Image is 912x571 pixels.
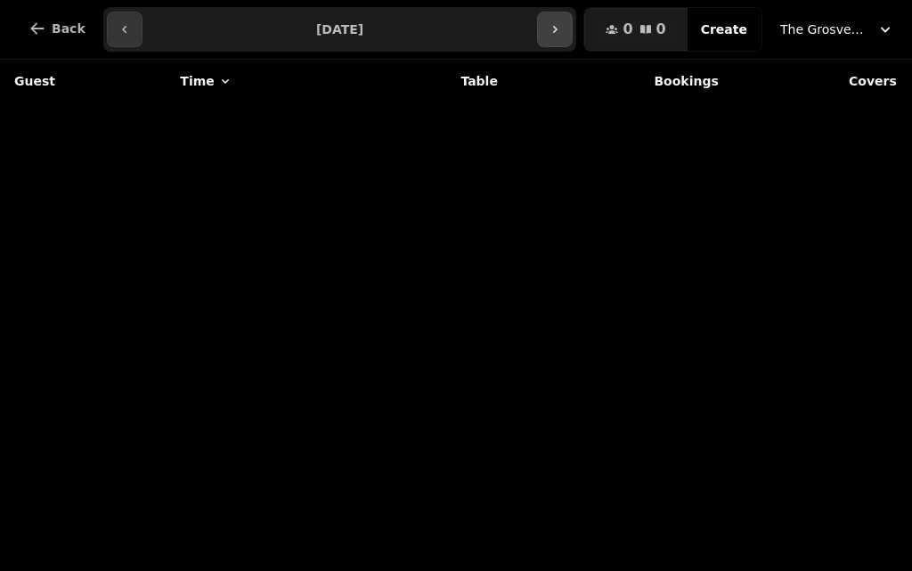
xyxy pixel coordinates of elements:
span: 0 [656,22,666,37]
button: The Grosvenor [769,13,905,45]
button: 00 [584,8,687,51]
span: Back [52,22,85,35]
span: The Grosvenor [780,20,869,38]
span: 0 [623,22,632,37]
button: Time [180,72,232,90]
th: Table [358,60,509,102]
button: Create [687,8,761,51]
th: Bookings [509,60,729,102]
button: Back [14,7,100,50]
span: Time [180,72,214,90]
th: Covers [729,60,908,102]
span: Create [701,23,747,36]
